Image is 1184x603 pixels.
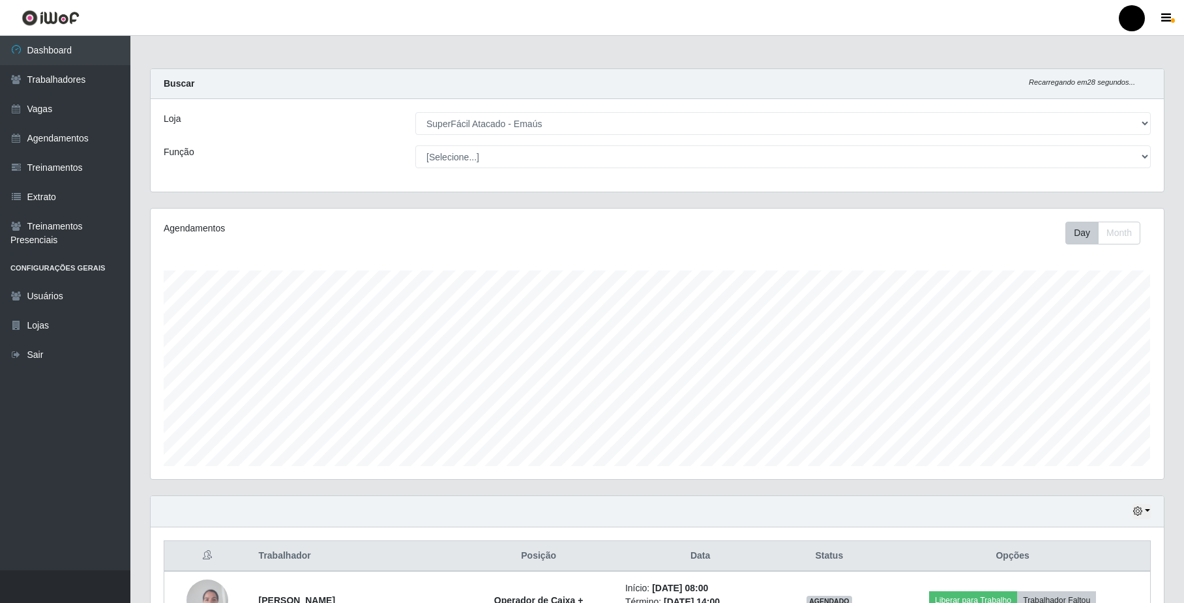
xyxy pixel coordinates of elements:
[783,541,875,572] th: Status
[460,541,617,572] th: Posição
[1065,222,1099,244] button: Day
[1065,222,1151,244] div: Toolbar with button groups
[875,541,1150,572] th: Opções
[1029,78,1135,86] i: Recarregando em 28 segundos...
[652,583,708,593] time: [DATE] 08:00
[164,222,563,235] div: Agendamentos
[1098,222,1140,244] button: Month
[22,10,80,26] img: CoreUI Logo
[625,581,776,595] li: Início:
[251,541,460,572] th: Trabalhador
[164,112,181,126] label: Loja
[1065,222,1140,244] div: First group
[617,541,784,572] th: Data
[164,145,194,159] label: Função
[164,78,194,89] strong: Buscar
